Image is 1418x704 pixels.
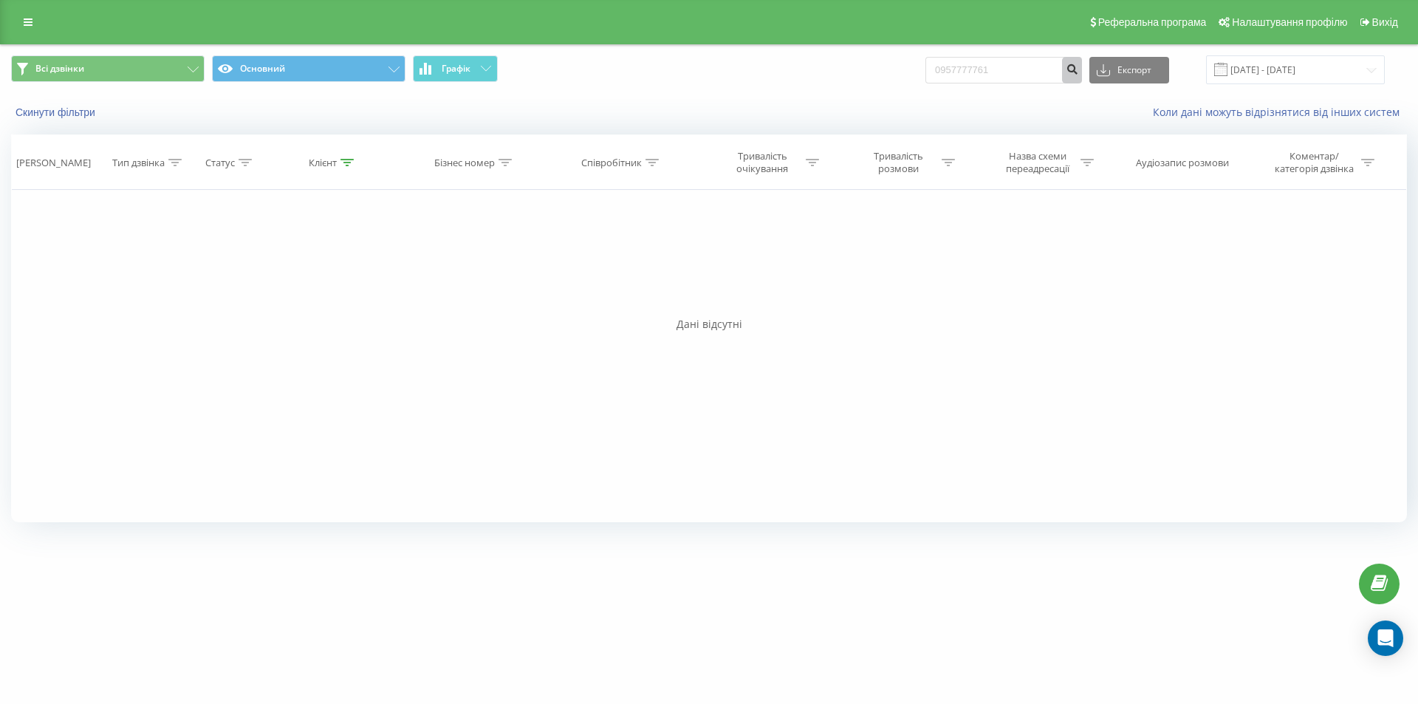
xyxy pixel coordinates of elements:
[35,63,84,75] span: Всі дзвінки
[581,157,642,169] div: Співробітник
[1372,16,1398,28] span: Вихід
[112,157,165,169] div: Тип дзвінка
[1136,157,1229,169] div: Аудіозапис розмови
[1232,16,1347,28] span: Налаштування профілю
[1153,105,1407,119] a: Коли дані можуть відрізнятися вiд інших систем
[212,55,405,82] button: Основний
[1098,16,1207,28] span: Реферальна програма
[1271,150,1357,175] div: Коментар/категорія дзвінка
[1368,621,1403,656] div: Open Intercom Messenger
[434,157,495,169] div: Бізнес номер
[442,64,470,74] span: Графік
[11,106,103,119] button: Скинути фільтри
[723,150,802,175] div: Тривалість очікування
[11,55,205,82] button: Всі дзвінки
[16,157,91,169] div: [PERSON_NAME]
[998,150,1077,175] div: Назва схеми переадресації
[859,150,938,175] div: Тривалість розмови
[925,57,1082,83] input: Пошук за номером
[309,157,337,169] div: Клієнт
[1089,57,1169,83] button: Експорт
[11,317,1407,332] div: Дані відсутні
[205,157,235,169] div: Статус
[413,55,498,82] button: Графік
